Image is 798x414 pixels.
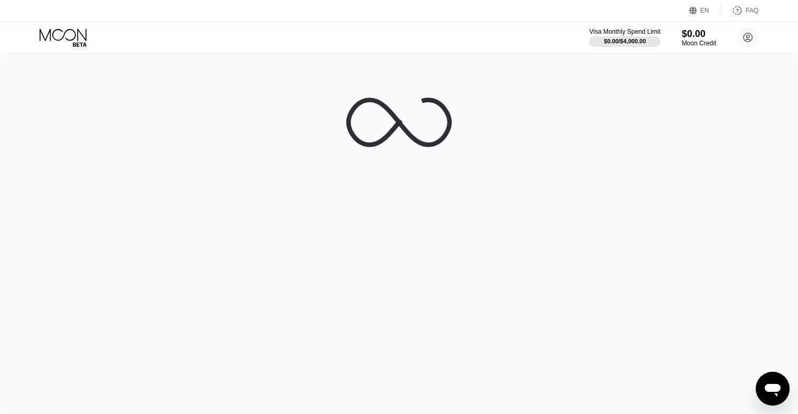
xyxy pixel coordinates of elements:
div: $0.00 [682,28,716,40]
div: EN [700,7,709,14]
div: FAQ [746,7,758,14]
div: FAQ [721,5,758,16]
div: EN [689,5,721,16]
div: Moon Credit [682,40,716,47]
div: $0.00Moon Credit [682,28,716,47]
iframe: Button to launch messaging window [756,372,790,406]
div: Visa Monthly Spend Limit [589,28,660,35]
div: $0.00 / $4,000.00 [604,38,646,44]
div: Visa Monthly Spend Limit$0.00/$4,000.00 [589,28,660,47]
